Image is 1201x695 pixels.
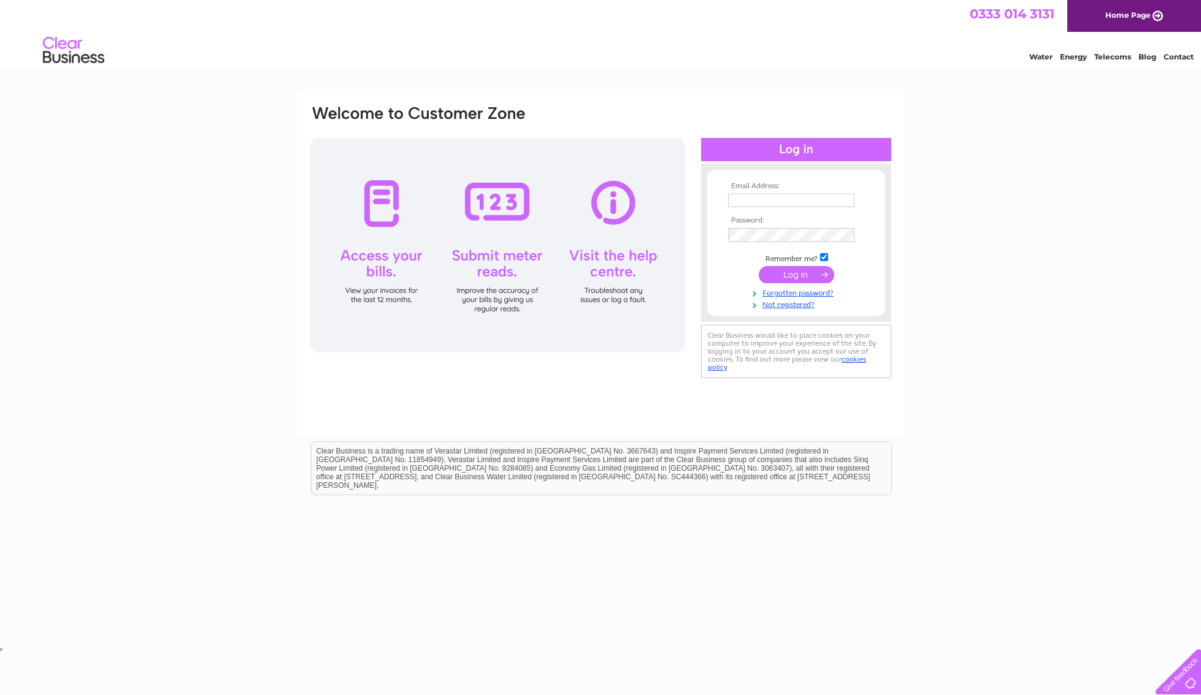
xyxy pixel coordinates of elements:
a: Energy [1060,52,1087,61]
a: Not registered? [728,298,867,310]
a: Telecoms [1094,52,1131,61]
input: Submit [759,266,834,283]
div: Clear Business would like to place cookies on your computer to improve your experience of the sit... [701,325,891,378]
a: 0333 014 3131 [970,6,1054,21]
td: Remember me? [725,251,867,264]
th: Email Address: [725,182,867,191]
th: Password: [725,216,867,225]
img: logo.png [42,32,105,69]
a: cookies policy [708,355,866,371]
div: Clear Business is a trading name of Verastar Limited (registered in [GEOGRAPHIC_DATA] No. 3667643... [312,7,891,59]
a: Water [1029,52,1053,61]
a: Contact [1164,52,1194,61]
a: Forgotten password? [728,286,867,298]
a: Blog [1138,52,1156,61]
